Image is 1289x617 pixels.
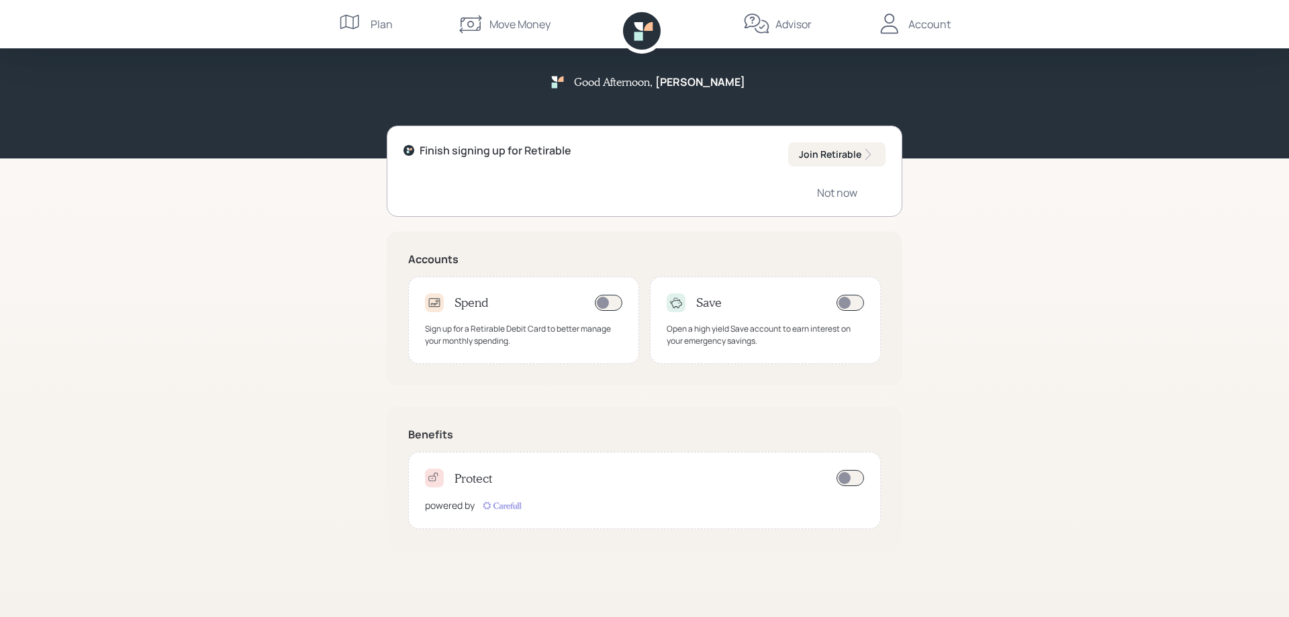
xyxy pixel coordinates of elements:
div: Account [908,16,951,32]
h4: Protect [455,471,492,486]
div: Join Retirable [799,148,875,161]
div: Sign up for a Retirable Debit Card to better manage your monthly spending. [425,323,622,347]
h5: Good Afternoon , [574,75,653,88]
h4: Save [696,295,722,310]
h5: [PERSON_NAME] [655,76,745,89]
div: Not now [817,185,857,200]
div: Move Money [489,16,551,32]
div: powered by [425,498,475,512]
img: carefull-M2HCGCDH.digested.png [480,499,523,512]
div: Finish signing up for Retirable [420,142,571,158]
div: Advisor [775,16,812,32]
div: Plan [371,16,393,32]
button: Join Retirable [788,142,886,167]
h5: Accounts [408,253,881,266]
div: Open a high yield Save account to earn interest on your emergency savings. [667,323,864,347]
h4: Spend [455,295,489,310]
h5: Benefits [408,428,881,441]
